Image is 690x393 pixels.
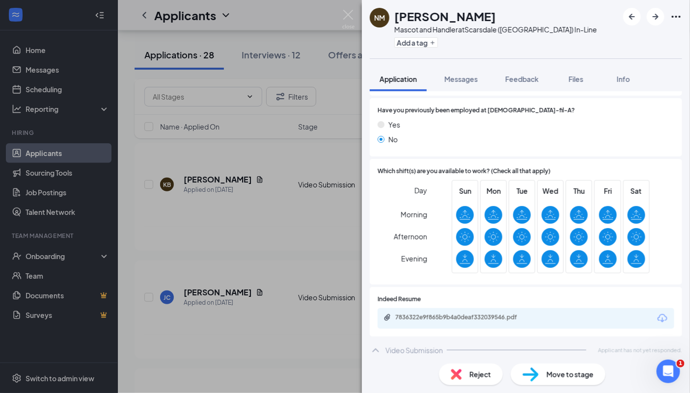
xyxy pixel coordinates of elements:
[386,345,443,355] div: Video Submission
[628,185,645,196] span: Sat
[370,344,382,356] svg: ChevronUp
[599,185,617,196] span: Fri
[380,75,417,83] span: Application
[384,314,543,323] a: Paperclip7836322e9f865b9b4a0deaf332039546.pdf
[513,185,531,196] span: Tue
[598,346,682,354] span: Applicant has not yet responded.
[394,37,438,48] button: PlusAdd a tag
[388,134,398,145] span: No
[505,75,539,83] span: Feedback
[647,8,664,26] button: ArrowRight
[623,8,641,26] button: ArrowLeftNew
[394,228,427,245] span: Afternoon
[469,369,491,380] span: Reject
[542,185,559,196] span: Wed
[626,11,638,23] svg: ArrowLeftNew
[547,369,594,380] span: Move to stage
[569,75,583,83] span: Files
[401,206,427,223] span: Morning
[395,314,533,321] div: 7836322e9f865b9b4a0deaf332039546.pdf
[430,40,436,46] svg: Plus
[657,313,668,324] svg: Download
[670,11,682,23] svg: Ellipses
[677,360,685,367] span: 1
[378,167,551,176] span: Which shift(s) are you available to work? (Check all that apply)
[394,8,496,25] h1: [PERSON_NAME]
[374,13,385,23] div: NM
[388,119,400,130] span: Yes
[456,185,474,196] span: Sun
[485,185,502,196] span: Mon
[617,75,630,83] span: Info
[414,185,427,196] span: Day
[444,75,478,83] span: Messages
[394,25,597,34] div: Mascot and Handler at Scarsdale ([GEOGRAPHIC_DATA]) In-Line
[657,360,680,383] iframe: Intercom live chat
[378,106,575,115] span: Have you previously been employed at [DEMOGRAPHIC_DATA]-fil-A?
[570,185,588,196] span: Thu
[401,250,427,267] span: Evening
[650,11,662,23] svg: ArrowRight
[384,314,391,321] svg: Paperclip
[378,295,421,304] span: Indeed Resume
